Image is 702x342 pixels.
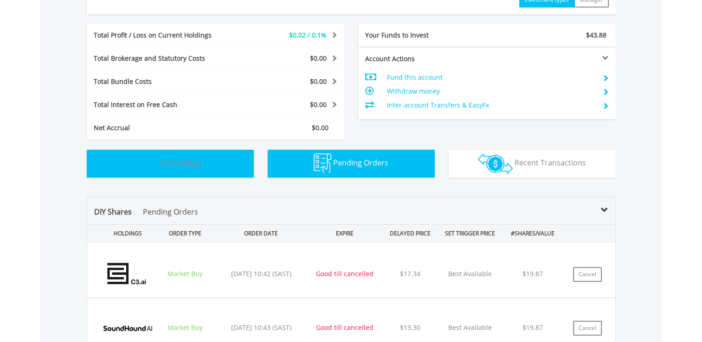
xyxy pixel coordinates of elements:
[573,267,602,282] button: Cancel
[159,225,212,242] div: ORDER TYPE
[310,225,379,242] div: EXPIRE
[400,323,420,332] span: $13.30
[159,323,212,332] div: Market Buy
[213,269,309,279] div: [DATE] 10:42 (SAST)
[159,269,212,279] div: Market Buy
[213,225,309,242] div: ORDER DATE
[87,77,237,86] div: Total Bundle Costs
[386,84,595,98] td: Withdraw money
[358,31,487,40] div: Your Funds to Invest
[314,153,331,173] img: pending_instructions-wht.png
[98,254,157,295] img: EQU.US.AI.png
[312,123,328,132] span: $0.00
[310,100,327,109] span: $0.00
[449,150,616,177] button: Recent Transactions
[161,158,202,168] span: All Holdings
[441,225,499,242] div: SET TRIGGER PRICE
[94,207,132,217] span: DIY Shares
[441,323,499,332] p: Best Available
[87,123,237,133] div: Net Accrual
[289,31,327,39] span: $0.02 / 0.1%
[143,206,198,217] p: Pending Orders
[522,323,543,332] span: $19.87
[381,225,439,242] div: DELAYED PRICE
[515,158,586,168] span: Recent Transactions
[310,54,327,63] span: $0.00
[386,70,595,84] td: Fund this account
[310,323,379,332] div: Good till cancelled
[522,269,543,278] span: $19.87
[586,31,606,39] span: $43.88
[333,158,388,168] span: Pending Orders
[310,269,379,279] div: Good till cancelled
[478,153,513,174] img: transactions-zar-wht.png
[213,323,309,332] div: [DATE] 10:43 (SAST)
[441,269,499,279] p: Best Available
[87,100,237,109] div: Total Interest on Free Cash
[87,31,237,40] div: Total Profit / Loss on Current Holdings
[94,225,157,242] div: HOLDINGS
[310,77,327,86] span: $0.00
[139,153,159,173] img: holdings-wht.png
[87,150,254,177] button: All Holdings
[87,54,237,63] div: Total Brokerage and Statutory Costs
[386,98,595,112] td: Inter-account Transfers & EasyFx
[573,321,602,336] button: Cancel
[268,150,435,177] button: Pending Orders
[358,54,487,63] div: Account Actions
[400,269,420,278] span: $17.34
[501,225,564,242] div: #SHARES/VALUE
